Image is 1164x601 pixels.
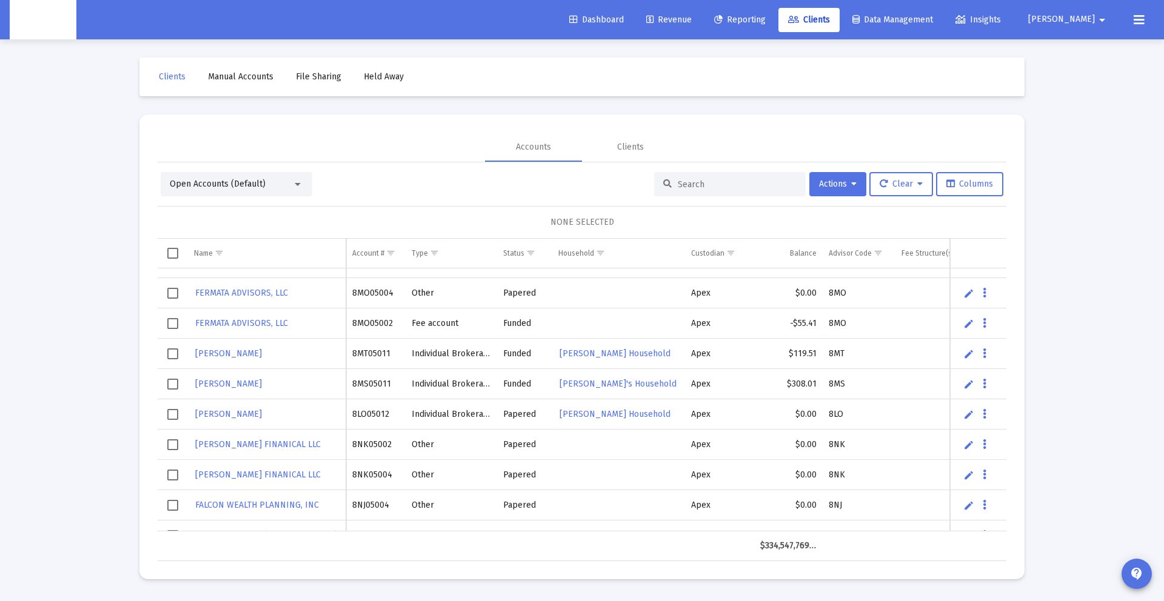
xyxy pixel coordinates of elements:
td: 8MO [823,308,895,339]
div: NONE SELECTED [167,216,997,228]
button: Actions [809,172,866,196]
a: Reporting [704,8,775,32]
div: Papered [503,408,546,420]
a: [PERSON_NAME] Household [558,345,672,362]
a: Clients [149,65,195,89]
div: Select row [167,348,178,359]
td: $0.00 [754,460,823,490]
div: Papered [503,499,546,511]
span: Held Away [364,71,404,82]
td: 8MS05011 [346,369,406,399]
span: [PERSON_NAME] FINANICAL LLC [195,470,321,480]
a: [PERSON_NAME] Household [558,526,672,544]
span: Insights [955,15,1001,25]
td: 8MT [823,339,895,369]
td: 8NK [823,460,895,490]
div: Select all [167,248,178,259]
td: 8NK05004 [346,460,406,490]
span: [PERSON_NAME] [195,409,262,419]
div: Balance [790,248,817,258]
a: Edit [963,409,974,420]
div: Household [558,248,594,258]
div: Select row [167,439,178,450]
span: Show filter options for column 'Type' [430,248,439,257]
td: $308.01 [754,369,823,399]
span: [PERSON_NAME] [1028,15,1095,25]
button: Clear [869,172,933,196]
td: Other [406,490,497,520]
td: 8NK05002 [346,430,406,460]
a: Insights [946,8,1011,32]
td: $0.00 [754,278,823,308]
a: Manual Accounts [198,65,283,89]
span: [PERSON_NAME] FINANICAL LLC [195,439,321,450]
a: FERMATA ADVISORS, LLC [194,314,289,332]
a: Data Management [843,8,943,32]
button: [PERSON_NAME] [1014,7,1124,32]
td: Other [406,278,497,308]
span: Show filter options for column 'Account #' [386,248,395,257]
span: [PERSON_NAME] ([PERSON_NAME]) [195,530,337,540]
td: Apex [685,278,754,308]
span: [PERSON_NAME] Household [560,530,671,540]
div: Type [412,248,428,258]
span: Show filter options for column 'Name' [215,248,224,257]
mat-icon: contact_support [1129,566,1144,581]
span: [PERSON_NAME] Household [560,409,671,419]
span: Actions [819,179,857,189]
td: 8MO05002 [346,308,406,339]
a: [PERSON_NAME] [194,405,263,423]
td: $1,550.46 [754,520,823,551]
div: $334,547,769.74 [760,540,817,552]
span: [PERSON_NAME]'s Household [560,379,677,389]
td: 8MT05011 [346,339,406,369]
td: Other [406,430,497,460]
td: Apex [685,369,754,399]
span: Clients [159,71,186,82]
span: Show filter options for column 'Household' [596,248,605,257]
a: Clients [778,8,840,32]
div: Select row [167,470,178,480]
td: 8LO05012 [346,399,406,430]
span: Data Management [852,15,933,25]
td: Apex [685,460,754,490]
td: Other [406,460,497,490]
a: [PERSON_NAME] ([PERSON_NAME]) [194,526,338,544]
div: Select row [167,379,178,390]
span: Show filter options for column 'Advisor Code' [874,248,883,257]
td: Individual Brokerage [406,520,497,551]
span: Columns [946,179,993,189]
div: Select row [167,288,178,299]
td: Apex [685,339,754,369]
span: Clear [880,179,923,189]
a: Edit [963,318,974,329]
span: Manual Accounts [208,71,273,82]
a: [PERSON_NAME]'s Household [558,375,678,393]
a: Edit [963,348,974,359]
a: File Sharing [286,65,351,89]
td: 8MO [823,278,895,308]
div: Funded [503,530,546,542]
td: $119.51 [754,339,823,369]
td: 8MO05011 [346,520,406,551]
td: Column Balance [754,239,823,268]
a: FALCON WEALTH PLANNING, INC [194,496,320,514]
a: Edit [963,439,974,450]
td: -$55.41 [754,308,823,339]
td: Column Name [188,239,346,268]
td: 8MO05004 [346,278,406,308]
div: Funded [503,378,546,390]
td: Apex [685,520,754,551]
a: FERMATA ADVISORS, LLC [194,284,289,302]
td: Column Advisor Code [823,239,895,268]
a: Edit [963,530,974,541]
span: Dashboard [569,15,624,25]
span: File Sharing [296,71,341,82]
div: Select row [167,500,178,511]
button: Columns [936,172,1003,196]
td: 8LO [823,399,895,430]
a: [PERSON_NAME] FINANICAL LLC [194,436,322,453]
span: FERMATA ADVISORS, LLC [195,318,288,328]
div: Data grid [158,239,1006,561]
a: Dashboard [560,8,634,32]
